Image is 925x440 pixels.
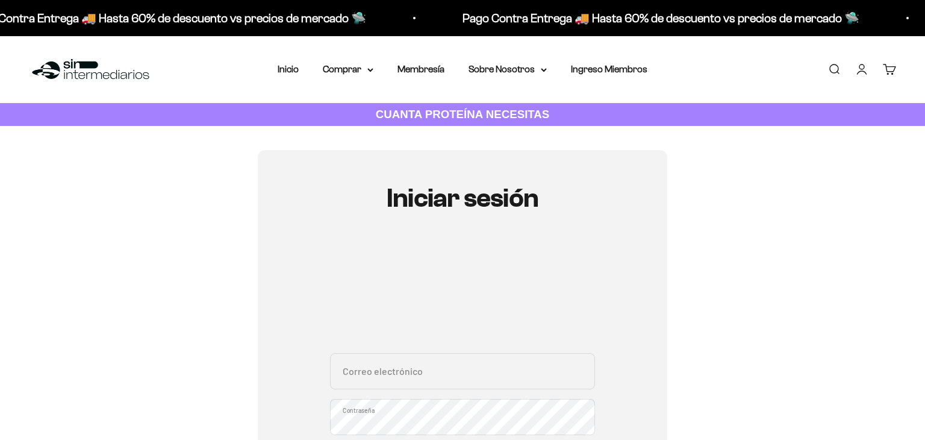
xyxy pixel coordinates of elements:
a: Ingreso Miembros [571,64,647,74]
iframe: Social Login Buttons [330,248,595,339]
summary: Comprar [323,61,373,77]
a: Membresía [397,64,444,74]
strong: CUANTA PROTEÍNA NECESITAS [376,108,550,121]
p: Pago Contra Entrega 🚚 Hasta 60% de descuento vs precios de mercado 🛸 [460,8,857,28]
summary: Sobre Nosotros [469,61,547,77]
h1: Iniciar sesión [330,184,595,213]
a: Inicio [278,64,299,74]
